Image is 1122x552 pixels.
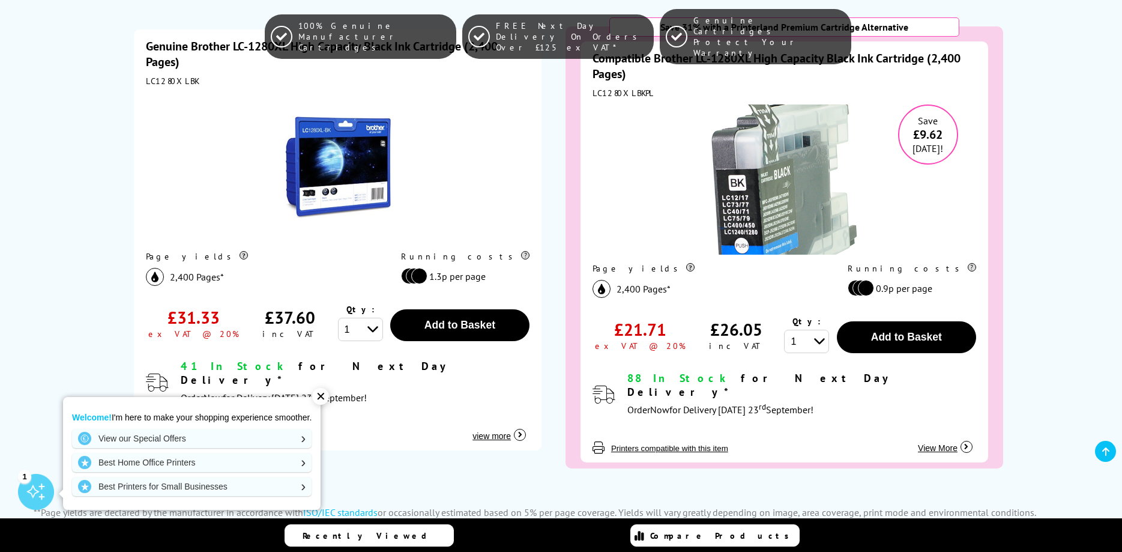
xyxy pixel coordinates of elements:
[595,341,686,351] div: ex VAT @ 20%
[630,524,800,547] a: Compare Products
[899,127,957,142] span: £9.62
[627,371,976,419] div: modal_delivery
[303,530,439,541] span: Recently Viewed
[871,331,942,343] span: Add to Basket
[167,306,220,329] div: £31.33
[170,271,224,283] span: 2,400 Pages*
[759,401,766,412] sup: rd
[312,388,329,405] div: ✕
[72,413,112,422] strong: Welcome!
[285,524,454,547] a: Recently Viewed
[627,371,894,399] span: for Next Day Delivery*
[837,321,976,353] button: Add to Basket
[265,306,315,329] div: £37.60
[709,105,859,255] img: Compatible Brother LC-1280XL High Capacity Black Ink Cartridge (2,400 Pages)
[72,477,312,496] a: Best Printers for Small Businesses
[650,530,795,541] span: Compare Products
[146,268,164,286] img: black_icon.svg
[614,318,666,341] div: £21.71
[848,280,970,296] li: 0.9p per page
[650,404,669,416] span: Now
[914,431,976,453] button: View More
[593,280,611,298] img: black_icon.svg
[390,309,529,341] button: Add to Basket
[627,404,813,416] span: Order for Delivery [DATE] 23 September!
[72,453,312,472] a: Best Home Office Printers
[72,412,312,423] p: I'm here to make your shopping experience smoother.
[181,359,451,387] span: for Next Day Delivery*
[469,419,529,441] button: view more
[608,443,732,453] button: Printers compatible with this item
[72,429,312,448] a: View our Special Offers
[709,341,764,351] div: inc VAT
[298,20,450,53] span: 100% Genuine Manufacturer Cartridges
[710,318,762,341] div: £26.05
[18,470,31,483] div: 1
[312,389,319,400] sup: rd
[848,263,976,274] div: Running costs
[148,329,239,339] div: ex VAT @ 20%
[792,316,821,327] span: Qty:
[346,304,375,315] span: Qty:
[146,251,376,262] div: Page yields
[627,371,731,385] span: 88 In Stock
[912,142,943,154] span: [DATE]!
[401,251,529,262] div: Running costs
[401,268,523,284] li: 1.3p per page
[303,506,378,518] a: ISO/IEC standards
[918,443,958,453] span: View More
[496,20,648,53] span: FREE Next Day Delivery On Orders Over £125 ex VAT*
[617,283,671,295] span: 2,400 Pages*
[424,319,495,331] span: Add to Basket
[693,15,845,58] span: Genuine Cartridges Protect Your Warranty
[181,359,288,373] span: 41 In Stock
[262,329,317,339] div: inc VAT
[472,431,511,441] span: view more
[918,115,938,127] span: Save
[593,88,976,99] div: LC1280XLBKPL
[263,93,413,243] img: Brother LC-1280XL High Capacity Black Ink Cartridge (2,400 Pages)
[181,359,529,407] div: modal_delivery
[593,263,822,274] div: Page yields
[34,505,1088,521] p: **Page yields are declared by the manufacturer in accordance with or occasionally estimated based...
[146,76,529,86] div: LC1280XLBK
